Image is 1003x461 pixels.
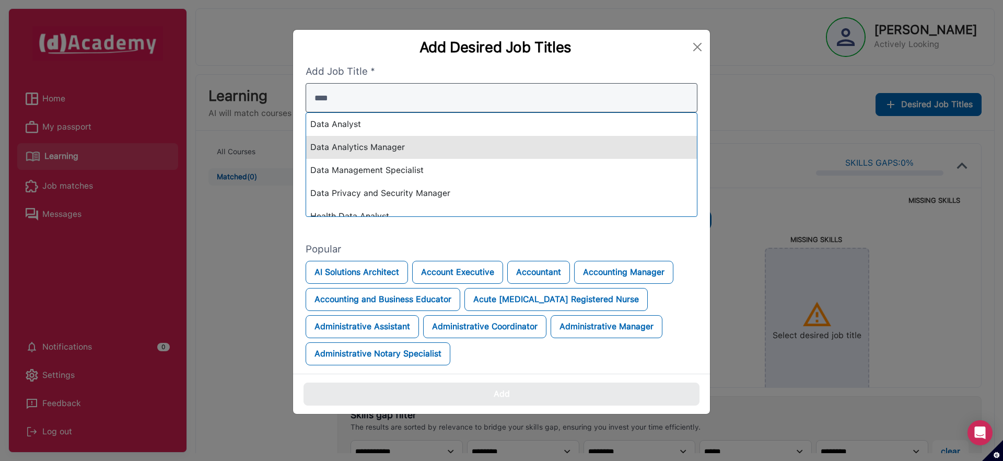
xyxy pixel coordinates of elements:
[967,420,993,445] div: Open Intercom Messenger
[574,261,673,284] button: Accounting Manager
[507,261,570,284] button: Accountant
[306,205,697,228] div: Health Data Analyst
[304,383,699,406] button: Add
[301,38,689,56] div: Add Desired Job Titles
[306,182,697,205] div: Data Privacy and Security Manager
[464,288,648,311] button: Acute [MEDICAL_DATA] Registered Nurse
[412,261,503,284] button: Account Executive
[306,288,460,311] button: Accounting and Business Educator
[306,242,697,257] label: Popular
[423,315,546,338] button: Administrative Coordinator
[306,113,697,136] div: Data Analyst
[306,64,697,79] label: Add Job Title *
[494,387,510,401] div: Add
[306,159,697,182] div: Data Management Specialist
[306,261,408,284] button: AI Solutions Architect
[306,315,419,338] button: Administrative Assistant
[551,315,662,338] button: Administrative Manager
[306,342,450,365] button: Administrative Notary Specialist
[306,136,697,159] div: Data Analytics Manager
[982,440,1003,461] button: Set cookie preferences
[689,39,706,55] button: Close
